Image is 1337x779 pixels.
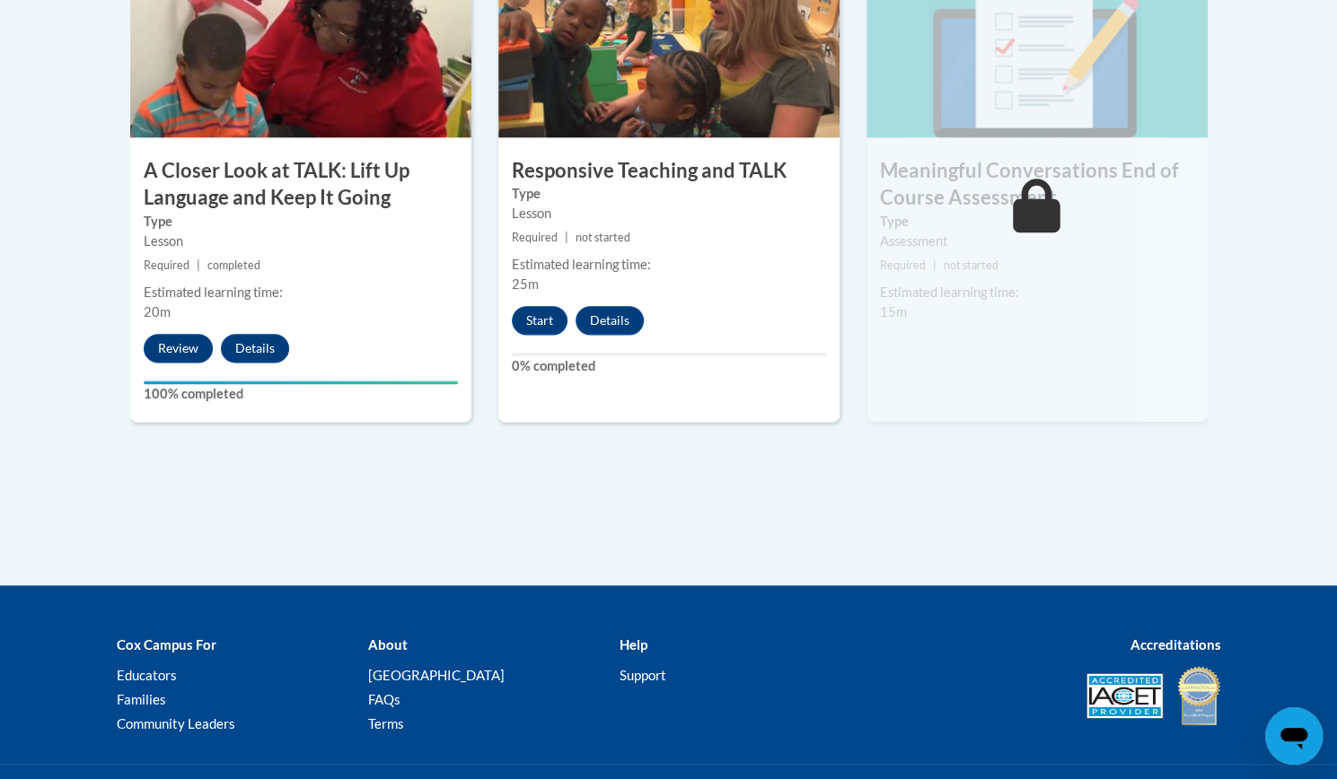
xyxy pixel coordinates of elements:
label: 100% completed [144,384,458,404]
div: Estimated learning time: [144,283,458,302]
label: Type [880,212,1194,232]
img: IDA® Accredited [1176,664,1221,727]
h3: Responsive Teaching and TALK [498,157,840,185]
div: Lesson [512,204,826,223]
div: Estimated learning time: [512,255,826,275]
label: Type [144,212,458,232]
a: Support [619,667,665,683]
button: Start [512,306,567,335]
span: 20m [144,304,171,319]
b: Accreditations [1130,636,1221,652]
h3: Meaningful Conversations End of Course Assessment [866,157,1208,213]
label: 0% completed [512,356,826,376]
span: Required [512,231,558,244]
b: Cox Campus For [117,636,216,652]
span: Required [144,258,189,272]
div: Estimated learning time: [880,283,1194,302]
span: Required [880,258,926,272]
a: Community Leaders [117,715,235,731]
span: 15m [880,304,907,319]
iframe: Button to launch messaging window [1265,707,1323,765]
span: 25m [512,276,539,292]
a: [GEOGRAPHIC_DATA] [367,667,504,683]
div: Your progress [144,381,458,384]
span: | [565,231,568,244]
button: Details [576,306,644,335]
label: Type [512,184,826,204]
a: Terms [367,715,403,731]
div: Lesson [144,232,458,251]
button: Review [144,334,213,363]
h3: A Closer Look at TALK: Lift Up Language and Keep It Going [130,157,471,213]
span: | [197,258,200,272]
span: | [933,258,937,272]
span: not started [944,258,998,272]
img: Accredited IACET® Provider [1086,673,1163,718]
b: Help [619,636,647,652]
div: Assessment [880,232,1194,251]
span: completed [207,258,260,272]
b: About [367,636,407,652]
a: Families [117,691,166,707]
a: Educators [117,667,177,683]
span: not started [576,231,630,244]
button: Details [221,334,289,363]
a: FAQs [367,691,400,707]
